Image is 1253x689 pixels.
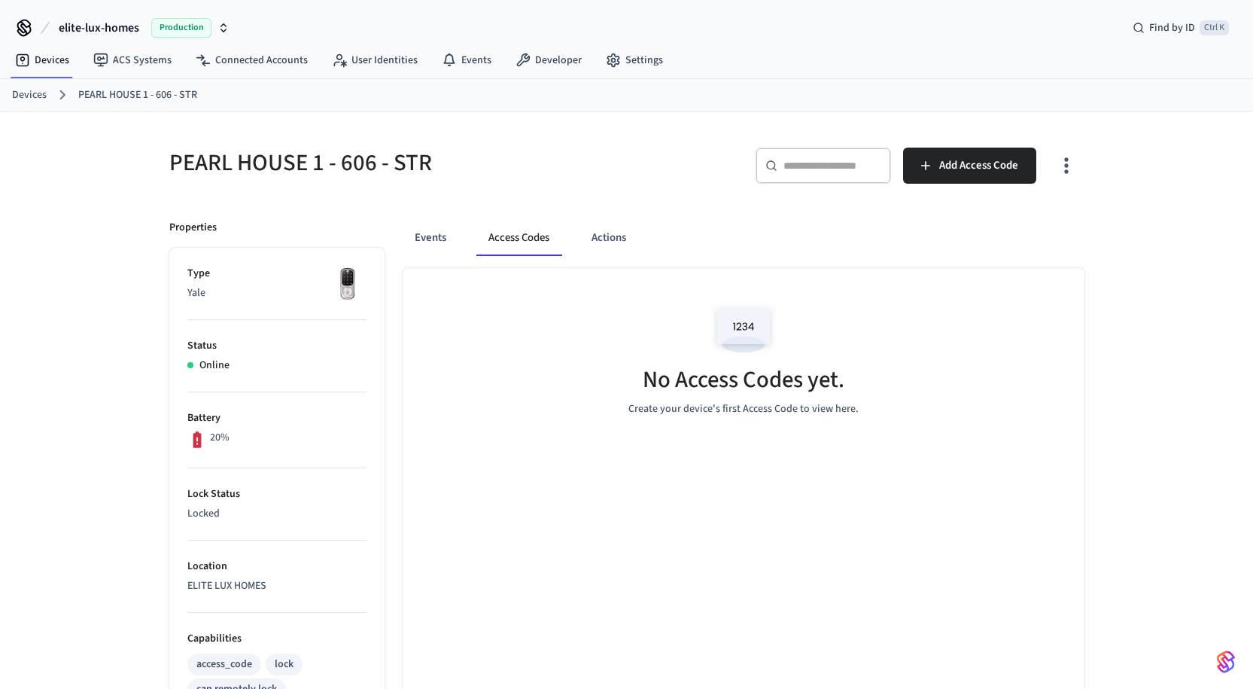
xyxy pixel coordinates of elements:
p: Battery [187,410,366,426]
p: Capabilities [187,631,366,647]
a: Developer [503,47,594,74]
p: Location [187,559,366,575]
a: User Identities [320,47,430,74]
img: Access Codes Empty State [710,298,777,362]
h5: No Access Codes yet. [643,364,844,395]
a: Devices [12,87,47,103]
div: access_code [196,657,252,672]
a: Events [430,47,503,74]
p: Create your device's first Access Code to view here. [628,401,859,417]
p: Yale [187,285,366,301]
button: Add Access Code [903,148,1036,184]
span: Ctrl K [1200,20,1229,35]
p: Lock Status [187,486,366,502]
span: Production [151,18,211,38]
div: lock [275,657,293,672]
p: Properties [169,220,217,236]
div: Find by IDCtrl K [1121,14,1241,41]
button: Events [403,220,458,256]
img: SeamLogoGradient.69752ec5.svg [1217,650,1235,674]
p: Type [187,266,366,282]
p: Status [187,338,366,354]
a: Settings [594,47,675,74]
a: Devices [3,47,81,74]
p: ELITE LUX HOMES [187,578,366,594]
button: Access Codes [476,220,561,256]
p: Online [199,358,230,373]
p: 20% [210,430,230,446]
span: Find by ID [1149,20,1195,35]
span: Add Access Code [939,156,1018,175]
a: Connected Accounts [184,47,320,74]
a: PEARL HOUSE 1 - 606 - STR [78,87,197,103]
p: Locked [187,506,366,522]
h5: PEARL HOUSE 1 - 606 - STR [169,148,618,178]
a: ACS Systems [81,47,184,74]
img: Yale Assure Touchscreen Wifi Smart Lock, Satin Nickel, Front [329,266,366,303]
span: elite-lux-homes [59,19,139,37]
button: Actions [579,220,638,256]
div: ant example [403,220,1084,256]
